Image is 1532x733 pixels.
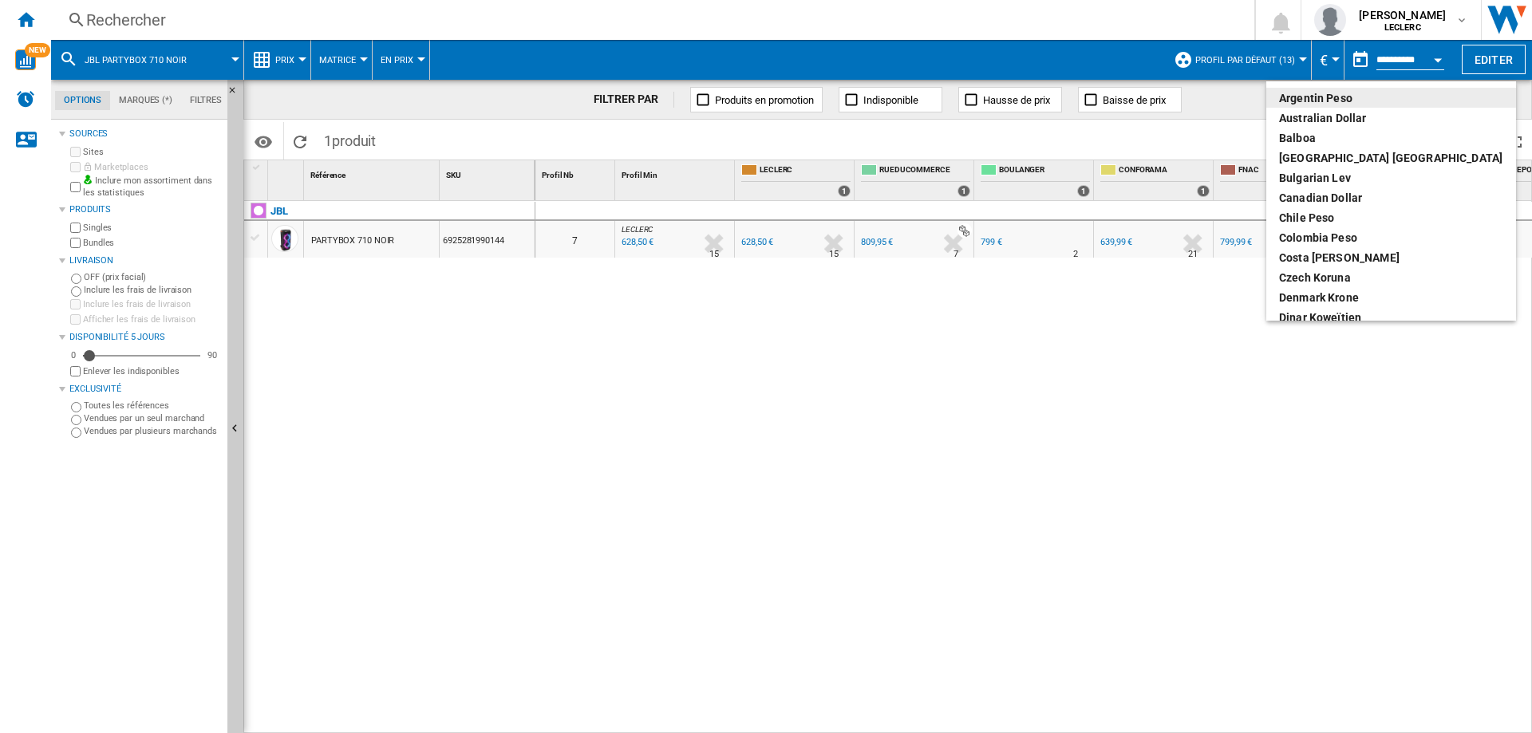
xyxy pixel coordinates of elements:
[1279,309,1503,325] div: dinar koweïtien
[1279,150,1503,166] div: [GEOGRAPHIC_DATA] [GEOGRAPHIC_DATA]
[1279,170,1503,186] div: Bulgarian lev
[1279,210,1503,226] div: Chile Peso
[1279,90,1503,106] div: Argentin Peso
[1279,230,1503,246] div: Colombia Peso
[1279,290,1503,305] div: Denmark Krone
[1279,130,1503,146] div: balboa
[1279,110,1503,126] div: Australian Dollar
[1279,190,1503,206] div: Canadian Dollar
[1279,270,1503,286] div: Czech Koruna
[1279,250,1503,266] div: Costa [PERSON_NAME]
